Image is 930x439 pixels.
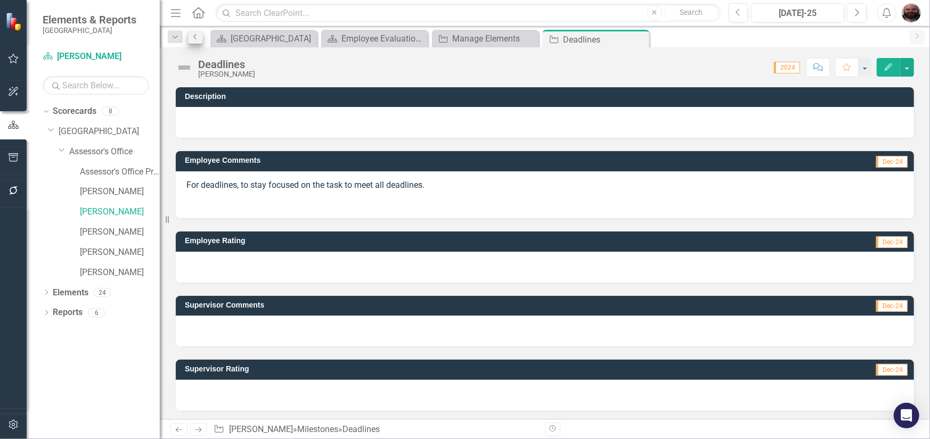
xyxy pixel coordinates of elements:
a: [PERSON_NAME] [43,51,149,63]
div: » » [214,424,537,436]
span: 2024 [774,62,800,73]
a: [PERSON_NAME] [229,424,293,434]
div: [DATE]-25 [755,7,841,20]
a: Scorecards [53,105,96,118]
h3: Supervisor Comments [185,301,699,309]
a: Employee Evaluation Navigation [324,32,425,45]
span: Dec-24 [876,364,908,376]
img: ClearPoint Strategy [5,12,24,31]
input: Search Below... [43,76,149,95]
input: Search ClearPoint... [216,4,720,22]
a: Elements [53,287,88,299]
a: [PERSON_NAME] [80,267,160,279]
p: For deadlines, to stay focused on the task to meet all deadlines. [186,179,903,194]
img: Christopher Nutgrass [902,3,921,22]
div: Manage Elements [452,32,536,45]
a: [PERSON_NAME] [80,206,160,218]
button: Search [665,5,718,20]
h3: Supervisor Rating [185,365,665,373]
a: Assessor's Office [69,146,160,158]
a: [GEOGRAPHIC_DATA] [59,126,160,138]
a: [PERSON_NAME] [80,246,160,259]
span: Elements & Reports [43,13,136,26]
a: Assessor's Office Program [80,166,160,178]
span: Dec-24 [876,300,908,312]
div: 24 [94,288,111,297]
a: Reports [53,307,83,319]
h3: Employee Rating [185,237,656,245]
div: Deadlines [563,33,647,46]
a: [PERSON_NAME] [80,226,160,238]
div: Deadlines [342,424,380,434]
a: [PERSON_NAME] [80,186,160,198]
div: Open Intercom Messenger [894,403,919,428]
div: [PERSON_NAME] [198,70,255,78]
div: Deadlines [198,59,255,70]
a: Manage Elements [435,32,536,45]
h3: Employee Comments [185,156,691,164]
h3: Description [185,93,909,101]
span: Search [680,8,703,16]
a: Milestones [297,424,338,434]
div: Employee Evaluation Navigation [341,32,425,45]
button: [DATE]-25 [751,3,844,22]
a: [GEOGRAPHIC_DATA] [213,32,314,45]
span: Dec-24 [876,236,908,248]
div: 6 [88,308,105,317]
small: [GEOGRAPHIC_DATA] [43,26,136,35]
span: Dec-24 [876,156,908,168]
div: 8 [102,107,119,116]
div: [GEOGRAPHIC_DATA] [231,32,314,45]
img: Not Defined [176,59,193,76]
